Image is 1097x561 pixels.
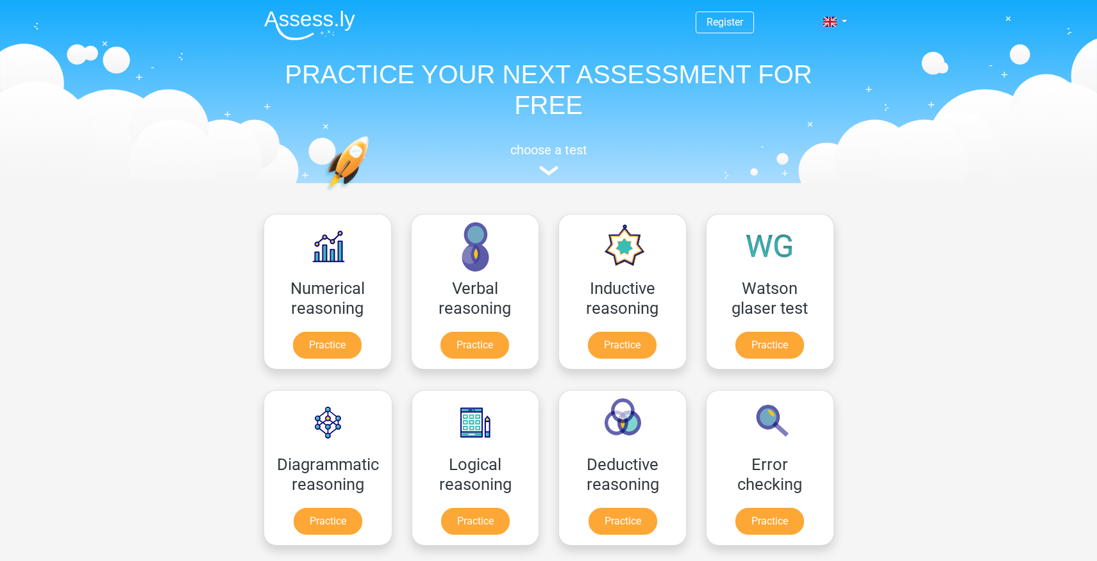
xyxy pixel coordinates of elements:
[735,508,804,535] a: Practice
[735,332,804,359] a: Practice
[539,166,558,175] img: assessment
[254,59,844,120] h1: PRACTICE YOUR NEXT ASSESSMENT FOR FREE
[254,142,844,158] h5: choose a test
[588,332,657,359] a: Practice
[264,10,355,40] img: Assessly
[707,16,743,28] a: Register
[324,136,419,252] img: practice
[441,508,510,535] a: Practice
[440,332,509,359] a: Practice
[589,508,657,535] a: Practice
[254,142,844,176] a: choose a test
[294,508,362,535] a: Practice
[293,332,362,359] a: Practice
